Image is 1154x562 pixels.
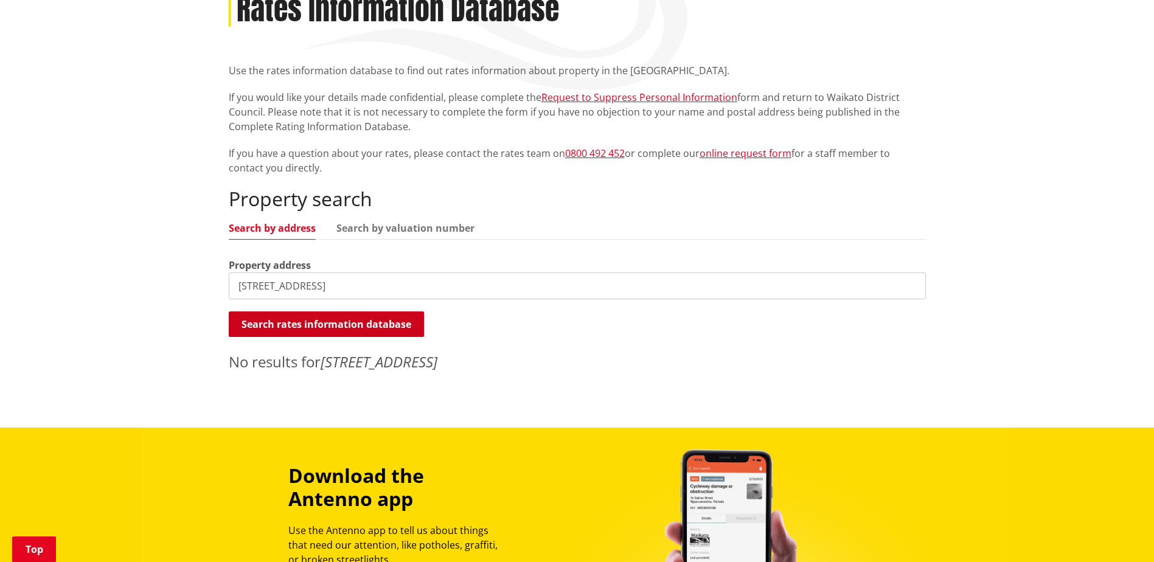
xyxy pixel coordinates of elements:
[229,258,311,272] label: Property address
[12,536,56,562] a: Top
[288,464,509,511] h3: Download the Antenno app
[229,63,926,78] p: Use the rates information database to find out rates information about property in the [GEOGRAPHI...
[336,223,474,233] a: Search by valuation number
[229,223,316,233] a: Search by address
[229,146,926,175] p: If you have a question about your rates, please contact the rates team on or complete our for a s...
[229,272,926,299] input: e.g. Duke Street NGARUAWAHIA
[229,351,926,373] p: No results for
[229,187,926,210] h2: Property search
[321,352,437,372] em: [STREET_ADDRESS]
[541,91,737,104] a: Request to Suppress Personal Information
[700,147,791,160] a: online request form
[565,147,625,160] a: 0800 492 452
[229,90,926,134] p: If you would like your details made confidential, please complete the form and return to Waikato ...
[229,311,424,337] button: Search rates information database
[1098,511,1142,555] iframe: Messenger Launcher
